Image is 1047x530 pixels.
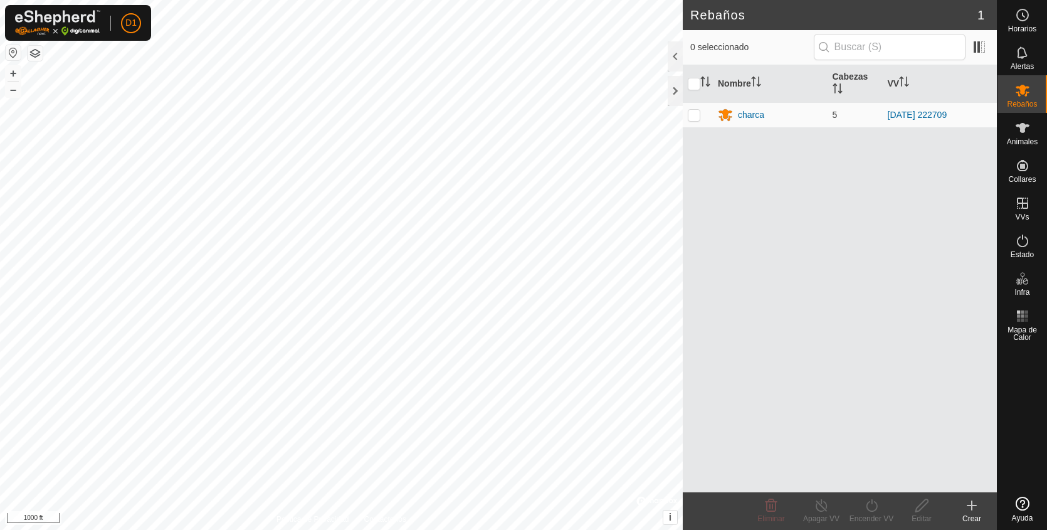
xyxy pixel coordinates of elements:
a: Política de Privacidad [276,514,349,525]
span: Mapa de Calor [1001,326,1044,341]
div: charca [738,109,764,122]
th: VV [883,65,997,103]
span: VVs [1015,213,1029,221]
span: 1 [977,6,984,24]
span: Eliminar [757,514,784,523]
span: i [669,512,671,522]
th: Nombre [713,65,828,103]
button: Restablecer Mapa [6,45,21,60]
span: Animales [1007,138,1038,146]
h2: Rebaños [690,8,977,23]
span: Alertas [1011,63,1034,70]
span: Ayuda [1012,514,1033,522]
p-sorticon: Activar para ordenar [899,78,909,88]
p-sorticon: Activar para ordenar [700,78,710,88]
span: Rebaños [1007,100,1037,108]
button: Capas del Mapa [28,46,43,61]
a: [DATE] 222709 [888,110,947,120]
button: + [6,66,21,81]
span: 5 [833,110,838,120]
div: Apagar VV [796,513,846,524]
span: 0 seleccionado [690,41,814,54]
button: – [6,82,21,97]
div: Editar [897,513,947,524]
div: Crear [947,513,997,524]
span: D1 [125,16,137,29]
a: Ayuda [997,492,1047,527]
span: Estado [1011,251,1034,258]
p-sorticon: Activar para ordenar [751,78,761,88]
span: Collares [1008,176,1036,183]
button: i [663,511,677,524]
p-sorticon: Activar para ordenar [833,85,843,95]
input: Buscar (S) [814,34,965,60]
span: Infra [1014,289,1029,296]
span: Horarios [1008,25,1036,33]
th: Cabezas [828,65,883,103]
div: Encender VV [846,513,897,524]
a: Contáctenos [364,514,406,525]
img: Logo Gallagher [15,10,100,36]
